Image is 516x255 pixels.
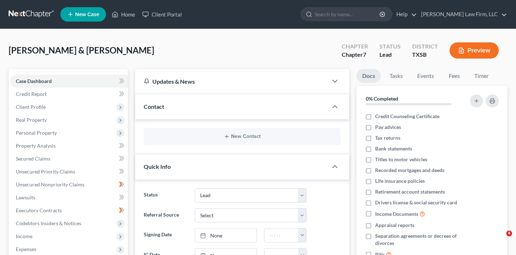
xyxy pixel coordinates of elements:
span: Case Dashboard [16,78,52,84]
a: Events [411,69,440,83]
a: Executory Contracts [10,204,128,217]
input: Search by name... [315,8,381,21]
button: Preview [450,42,499,59]
div: District [412,42,438,51]
div: Chapter [342,42,368,51]
span: Personal Property [16,130,57,136]
label: Status [140,188,191,203]
span: Titles to motor vehicles [375,156,427,163]
a: Fees [443,69,466,83]
span: Bank statements [375,145,412,152]
a: Property Analysis [10,139,128,152]
a: None [195,228,257,242]
span: Contact [144,103,164,110]
span: Separation agreements or decrees of divorces [375,232,464,247]
label: Referral Source [140,208,191,223]
span: Property Analysis [16,143,56,149]
div: TXSB [412,51,438,59]
span: Credit Report [16,91,47,97]
span: Executory Contracts [16,207,62,213]
a: Case Dashboard [10,75,128,88]
div: Status [379,42,401,51]
span: Expenses [16,246,36,252]
span: 4 [506,231,512,236]
span: Tax returns [375,134,400,142]
span: Appraisal reports [375,222,414,229]
div: Updates & News [144,78,319,85]
strong: 0% Completed [366,96,398,102]
a: [PERSON_NAME] Law Firm, LLC [418,8,507,21]
a: Lawsuits [10,191,128,204]
span: [PERSON_NAME] & [PERSON_NAME] [9,45,154,55]
span: Codebtors Insiders & Notices [16,220,81,226]
span: New Case [75,12,99,17]
span: Client Profile [16,104,46,110]
a: Help [393,8,417,21]
a: Home [108,8,139,21]
a: Unsecured Priority Claims [10,165,128,178]
span: Income [16,233,32,239]
button: New Contact [149,134,335,139]
span: Recorded mortgages and deeds [375,167,444,174]
span: Pay advices [375,124,401,131]
span: Real Property [16,117,47,123]
a: Credit Report [10,88,128,101]
a: Client Portal [139,8,185,21]
span: Drivers license & social security card [375,199,457,206]
a: Docs [356,69,381,83]
a: Tasks [384,69,409,83]
span: Lawsuits [16,194,35,200]
a: Secured Claims [10,152,128,165]
input: -- : -- [264,228,299,242]
span: Secured Claims [16,156,50,162]
iframe: Intercom live chat [492,231,509,248]
span: 7 [363,51,366,58]
span: Retirement account statements [375,188,445,195]
a: Timer [469,69,494,83]
span: Unsecured Nonpriority Claims [16,181,84,187]
div: Chapter [342,51,368,59]
span: Life insurance policies [375,177,425,185]
span: Quick Info [144,163,171,170]
label: Signing Date [140,228,191,242]
div: Lead [379,51,401,59]
span: Unsecured Priority Claims [16,168,75,175]
span: Income Documents [375,210,418,218]
span: Credit Counseling Certificate [375,113,439,120]
a: Unsecured Nonpriority Claims [10,178,128,191]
